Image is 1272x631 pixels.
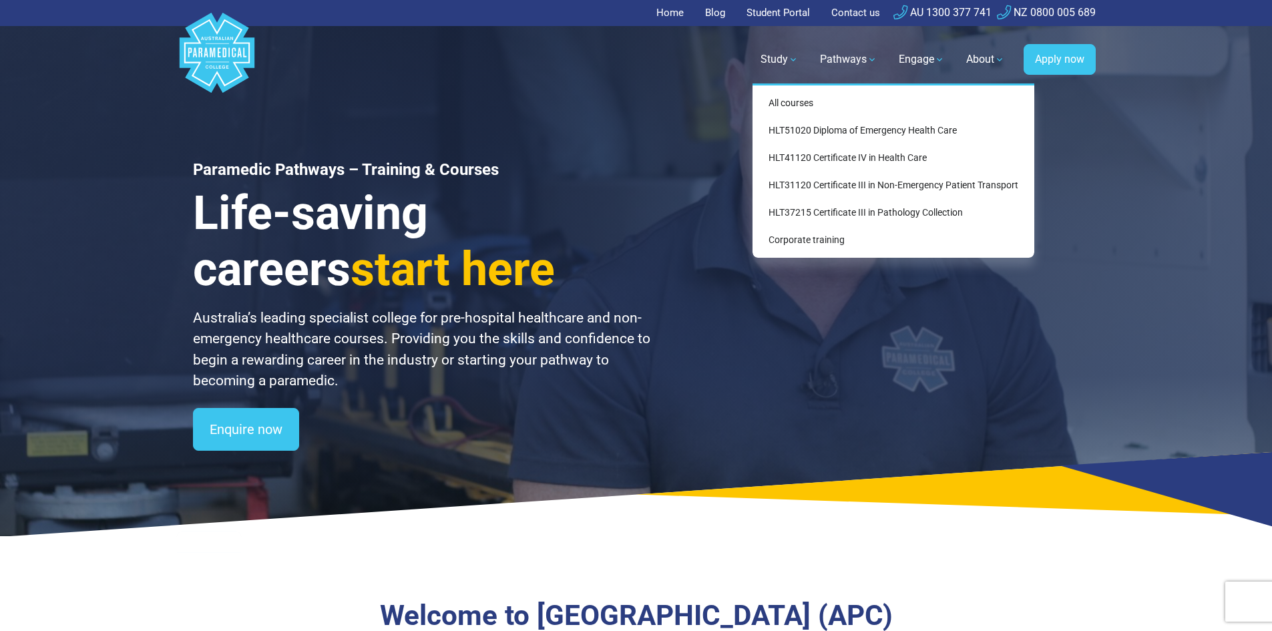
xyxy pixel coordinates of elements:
[758,228,1029,252] a: Corporate training
[758,91,1029,116] a: All courses
[758,200,1029,225] a: HLT37215 Certificate III in Pathology Collection
[193,408,299,451] a: Enquire now
[891,41,953,78] a: Engage
[812,41,885,78] a: Pathways
[758,118,1029,143] a: HLT51020 Diploma of Emergency Health Care
[351,242,555,296] span: start here
[193,308,652,392] p: Australia’s leading specialist college for pre-hospital healthcare and non-emergency healthcare c...
[893,6,992,19] a: AU 1300 377 741
[997,6,1096,19] a: NZ 0800 005 689
[177,26,257,93] a: Australian Paramedical College
[1024,44,1096,75] a: Apply now
[753,41,807,78] a: Study
[753,83,1034,258] div: Study
[758,173,1029,198] a: HLT31120 Certificate III in Non-Emergency Patient Transport
[958,41,1013,78] a: About
[758,146,1029,170] a: HLT41120 Certificate IV in Health Care
[193,160,652,180] h1: Paramedic Pathways – Training & Courses
[193,185,652,297] h3: Life-saving careers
